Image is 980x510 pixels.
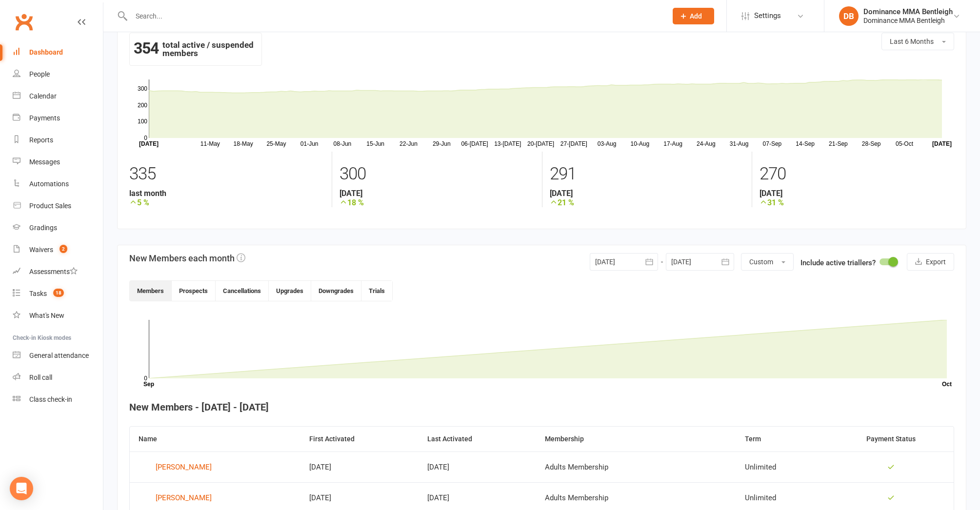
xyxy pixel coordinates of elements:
[736,451,828,482] td: Unlimited
[673,8,714,24] button: Add
[13,107,103,129] a: Payments
[13,261,103,283] a: Assessments
[216,281,269,301] button: Cancellations
[300,451,419,482] td: [DATE]
[419,451,536,482] td: [DATE]
[749,258,773,266] span: Custom
[130,281,172,301] button: Members
[13,389,103,411] a: Class kiosk mode
[29,268,78,275] div: Assessments
[13,151,103,173] a: Messages
[340,159,534,189] div: 300
[156,460,212,474] div: [PERSON_NAME]
[139,490,292,505] a: [PERSON_NAME]
[13,41,103,63] a: Dashboard
[12,10,36,34] a: Clubworx
[129,159,324,189] div: 335
[129,253,245,263] h3: New Members each month
[29,48,63,56] div: Dashboard
[29,92,57,100] div: Calendar
[13,239,103,261] a: Waivers 2
[10,477,33,500] div: Open Intercom Messenger
[907,253,954,271] button: Export
[828,427,954,451] th: Payment Status
[300,427,419,451] th: First Activated
[760,159,954,189] div: 270
[550,189,744,198] strong: [DATE]
[800,257,876,269] label: Include active triallers?
[129,198,324,207] strong: 5 %
[29,136,53,144] div: Reports
[53,289,64,297] span: 18
[340,189,534,198] strong: [DATE]
[419,427,536,451] th: Last Activated
[29,202,71,210] div: Product Sales
[29,290,47,297] div: Tasks
[172,281,216,301] button: Prospects
[760,189,954,198] strong: [DATE]
[754,5,781,27] span: Settings
[29,158,60,166] div: Messages
[130,427,300,451] th: Name
[129,189,324,198] strong: last month
[536,451,736,482] td: Adults Membership
[550,159,744,189] div: 291
[13,283,103,305] a: Tasks 18
[863,16,953,25] div: Dominance MMA Bentleigh
[29,70,50,78] div: People
[13,367,103,389] a: Roll call
[690,12,702,20] span: Add
[13,345,103,367] a: General attendance kiosk mode
[29,395,72,403] div: Class check-in
[340,198,534,207] strong: 18 %
[128,9,660,23] input: Search...
[311,281,361,301] button: Downgrades
[361,281,392,301] button: Trials
[29,352,89,359] div: General attendance
[29,373,52,381] div: Roll call
[13,63,103,85] a: People
[890,38,934,45] span: Last 6 Months
[129,402,954,412] h4: New Members - [DATE] - [DATE]
[839,6,859,26] div: DB
[60,245,67,253] span: 2
[550,198,744,207] strong: 21 %
[139,460,292,474] a: [PERSON_NAME]
[29,246,53,254] div: Waivers
[13,217,103,239] a: Gradings
[13,85,103,107] a: Calendar
[13,129,103,151] a: Reports
[536,427,736,451] th: Membership
[29,180,69,188] div: Automations
[129,33,262,66] div: total active / suspended members
[760,198,954,207] strong: 31 %
[863,7,953,16] div: Dominance MMA Bentleigh
[13,195,103,217] a: Product Sales
[29,312,64,319] div: What's New
[13,305,103,327] a: What's New
[269,281,311,301] button: Upgrades
[736,427,828,451] th: Term
[29,224,57,232] div: Gradings
[29,114,60,122] div: Payments
[134,41,159,56] strong: 354
[741,253,794,271] button: Custom
[13,173,103,195] a: Automations
[156,490,212,505] div: [PERSON_NAME]
[881,33,954,50] button: Last 6 Months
